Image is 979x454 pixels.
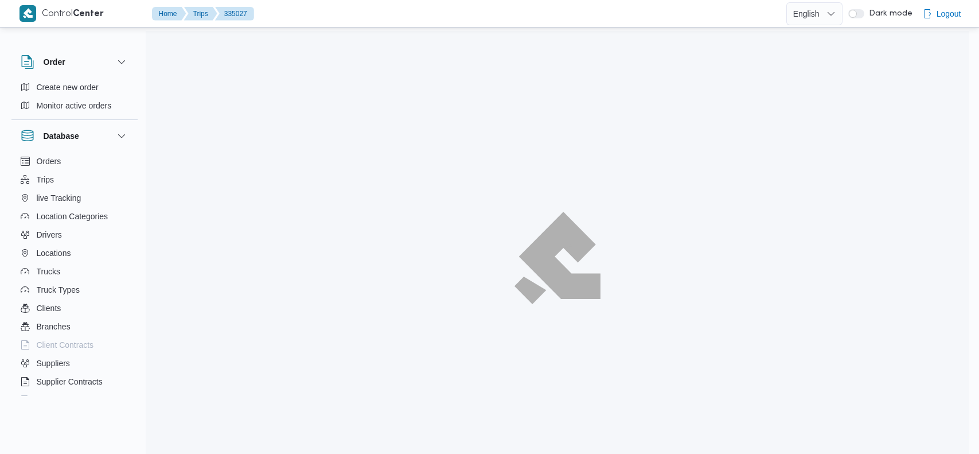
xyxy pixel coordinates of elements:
button: Database [21,129,128,143]
span: Clients [37,301,61,315]
img: X8yXhbKr1z7QwAAAABJRU5ErkJggg== [19,5,36,22]
span: Truck Types [37,283,80,297]
button: Trips [16,170,133,189]
span: Dark mode [864,9,912,18]
button: Location Categories [16,207,133,226]
button: Create new order [16,78,133,96]
button: Home [152,7,186,21]
span: Trucks [37,265,60,278]
button: Orders [16,152,133,170]
div: Order [11,78,138,119]
b: Center [73,10,104,18]
span: Create new order [37,80,99,94]
span: Client Contracts [37,338,94,352]
span: Location Categories [37,209,108,223]
button: Trips [184,7,217,21]
button: Devices [16,391,133,409]
span: Supplier Contracts [37,375,103,389]
span: Monitor active orders [37,99,112,112]
button: Clients [16,299,133,317]
img: ILLA Logo [521,219,594,297]
button: Order [21,55,128,69]
span: Devices [37,393,65,407]
span: Locations [37,246,71,260]
span: Trips [37,173,54,187]
h3: Order [44,55,65,69]
button: Logout [918,2,966,25]
button: 335027 [215,7,254,21]
div: Database [11,152,138,401]
span: Orders [37,154,61,168]
button: Client Contracts [16,336,133,354]
h3: Database [44,129,79,143]
button: Trucks [16,262,133,281]
button: live Tracking [16,189,133,207]
span: Suppliers [37,356,70,370]
span: Logout [937,7,961,21]
button: Branches [16,317,133,336]
button: Drivers [16,226,133,244]
button: Truck Types [16,281,133,299]
span: Drivers [37,228,62,242]
button: Suppliers [16,354,133,372]
button: Monitor active orders [16,96,133,115]
button: Locations [16,244,133,262]
button: Supplier Contracts [16,372,133,391]
span: live Tracking [37,191,81,205]
span: Branches [37,320,71,333]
